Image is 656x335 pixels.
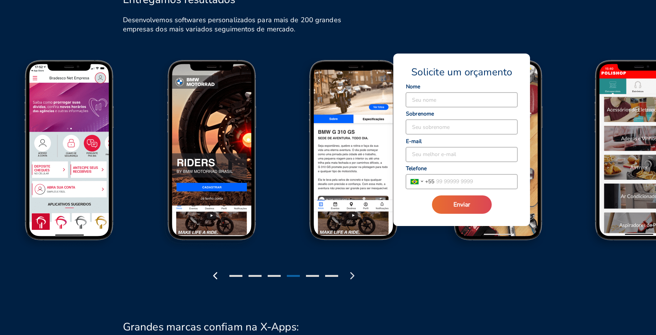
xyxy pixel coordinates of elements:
[425,177,434,185] span: + 55
[434,174,517,189] input: 99 99999 9999
[406,93,517,107] input: Seu nome
[406,147,517,162] input: Seu melhor e-mail
[142,58,285,255] img: BMW Screen 1
[285,58,427,255] img: BMW Screen 2
[123,15,348,34] h6: Desenvolvemos softwares personalizados para mais de 200 grandes empresas dos mais variados seguim...
[411,66,512,79] span: Solicite um orçamento
[406,120,517,134] input: Seu sobrenome
[432,195,492,214] button: Enviar
[123,320,299,333] h2: Grandes marcas confiam na X-Apps:
[453,200,470,209] span: Enviar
